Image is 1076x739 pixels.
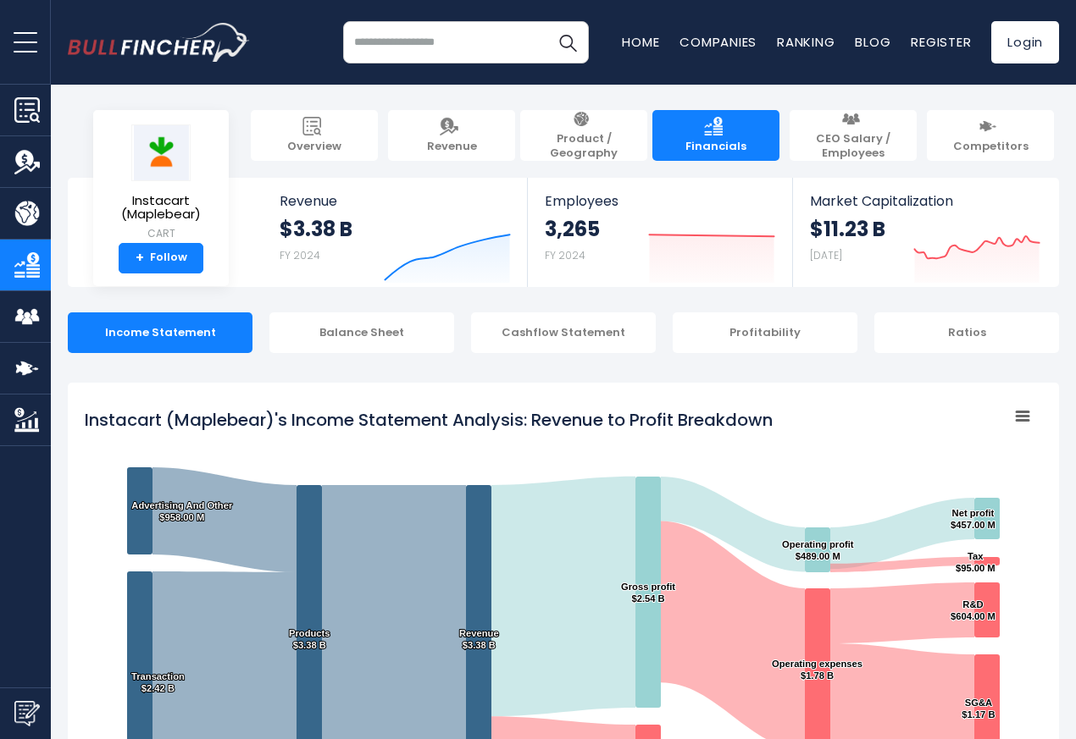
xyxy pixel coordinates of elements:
text: Revenue $3.38 B [459,628,499,650]
a: Product / Geography [520,110,647,161]
span: Financials [685,140,746,154]
div: Balance Sheet [269,312,454,353]
span: Employees [545,193,774,209]
span: Revenue [280,193,511,209]
strong: $3.38 B [280,216,352,242]
small: CART [107,226,215,241]
a: Go to homepage [68,23,250,62]
text: Products $3.38 B [289,628,330,650]
text: SG&A $1.17 B [962,698,995,720]
small: [DATE] [810,248,842,262]
text: R&D $604.00 M [951,599,996,621]
a: Revenue $3.38 B FY 2024 [263,178,528,287]
span: CEO Salary / Employees [798,132,908,161]
strong: 3,265 [545,216,600,242]
text: Gross profit $2.54 B [621,582,675,604]
div: Income Statement [68,312,252,353]
text: Advertising And Other $958.00 M [131,500,233,522]
span: Competitors [953,140,1029,154]
span: Instacart (Maplebear) [107,194,215,222]
a: CEO Salary / Employees [790,110,917,161]
a: Companies [679,33,757,51]
span: Market Capitalization [810,193,1040,209]
a: Login [991,21,1059,63]
a: Overview [251,110,378,161]
a: Market Capitalization $11.23 B [DATE] [793,178,1057,287]
strong: $11.23 B [810,216,885,242]
a: Competitors [927,110,1054,161]
div: Profitability [673,312,857,353]
a: Home [622,33,659,51]
span: Product / Geography [529,132,639,161]
small: FY 2024 [545,248,585,262]
text: Net profit $457.00 M [951,508,996,530]
div: Cashflow Statement [471,312,656,353]
img: bullfincher logo [68,23,250,62]
a: Employees 3,265 FY 2024 [528,178,791,287]
text: Operating expenses $1.78 B [772,659,862,681]
a: Ranking [777,33,835,51]
a: Financials [652,110,779,161]
text: Operating profit $489.00 M [782,539,854,561]
a: Revenue [388,110,515,161]
a: Blog [855,33,890,51]
tspan: Instacart (Maplebear)'s Income Statement Analysis: Revenue to Profit Breakdown [85,408,773,432]
text: Transaction $2.42 B [131,671,185,693]
button: Search [546,21,589,63]
span: Overview [287,140,341,154]
a: +Follow [119,243,203,273]
div: Ratios [874,312,1059,353]
text: Tax $95.00 M [956,551,996,573]
span: Revenue [427,140,477,154]
a: Instacart (Maplebear) CART [106,124,216,243]
small: FY 2024 [280,248,320,262]
strong: + [136,251,144,266]
a: Register [911,33,971,51]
